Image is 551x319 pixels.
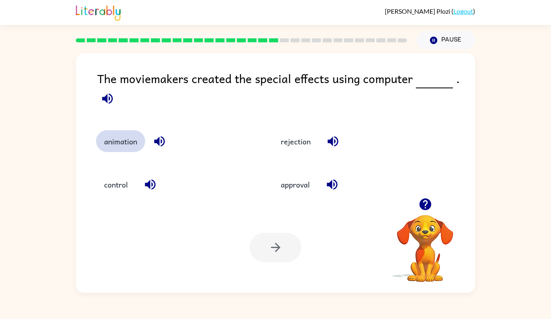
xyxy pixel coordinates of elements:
a: Logout [453,7,473,15]
span: [PERSON_NAME] Plozi [385,7,451,15]
div: ( ) [385,7,475,15]
button: Pause [417,31,475,50]
div: The moviemakers created the special effects using computer . [97,69,475,114]
button: approval [273,173,318,195]
button: animation [96,130,145,152]
video: Your browser must support playing .mp4 files to use Literably. Please try using another browser. [385,202,465,283]
img: Literably [76,3,121,21]
button: control [96,173,136,195]
button: rejection [273,130,319,152]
